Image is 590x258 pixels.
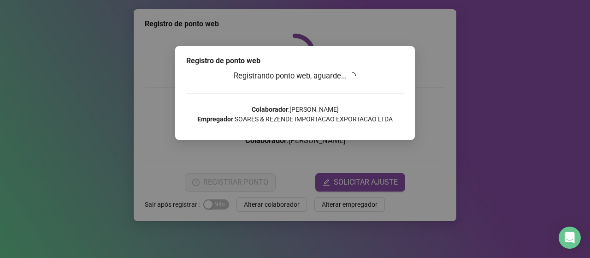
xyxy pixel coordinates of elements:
[347,70,358,81] span: loading
[197,115,233,123] strong: Empregador
[186,70,404,82] h3: Registrando ponto web, aguarde...
[252,106,288,113] strong: Colaborador
[559,227,581,249] div: Open Intercom Messenger
[186,55,404,66] div: Registro de ponto web
[186,105,404,124] p: : [PERSON_NAME] : SOARES & REZENDE IMPORTACAO EXPORTACAO LTDA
